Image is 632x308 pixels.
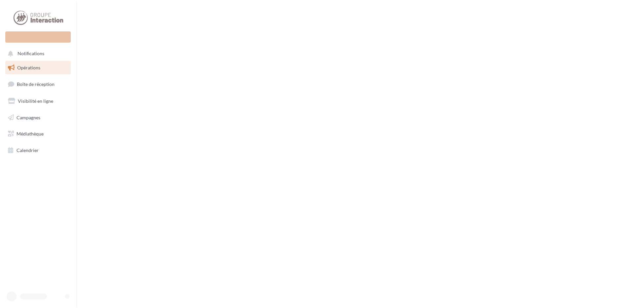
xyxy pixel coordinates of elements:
[17,131,44,136] span: Médiathèque
[4,127,72,141] a: Médiathèque
[17,65,40,70] span: Opérations
[4,111,72,125] a: Campagnes
[4,143,72,157] a: Calendrier
[18,98,53,104] span: Visibilité en ligne
[4,77,72,91] a: Boîte de réception
[17,147,39,153] span: Calendrier
[5,31,71,43] div: Nouvelle campagne
[4,94,72,108] a: Visibilité en ligne
[17,114,40,120] span: Campagnes
[17,81,55,87] span: Boîte de réception
[4,61,72,75] a: Opérations
[18,51,44,57] span: Notifications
